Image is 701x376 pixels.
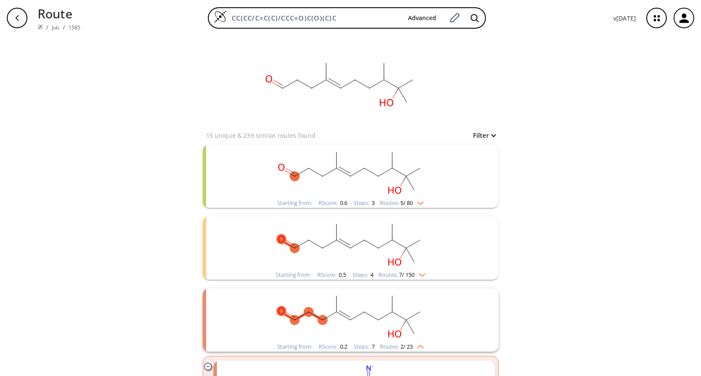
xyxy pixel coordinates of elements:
span: 3 [370,199,375,207]
div: Routes: [379,272,426,278]
button: Advanced [401,10,443,26]
span: 5 / 80 [400,200,413,206]
svg: C/C(=C\CCC(C)C(C)(C)O)CCC=O [240,216,462,270]
svg: C/C(=C\CCC(C)C(C)(C)O)CCC=O [240,145,462,198]
img: Down [414,270,426,277]
div: Steps : [352,272,373,278]
div: Routes: [380,200,424,206]
span: 4 [369,271,373,278]
div: Starting from: [276,272,311,278]
input: Enter SMILES [227,14,401,22]
span: 0.5 [337,271,346,278]
button: Filter [468,132,495,139]
div: RScore : [319,200,347,206]
span: 2 / 23 [400,344,413,349]
p: v [DATE] [613,14,636,23]
div: Steps : [354,200,375,206]
div: Starting from: [277,344,312,349]
span: 0.2 [339,343,347,350]
span: 7 [370,343,375,350]
li: / [63,23,65,32]
div: Steps : [354,344,375,349]
div: RScore : [319,344,347,349]
li: / [46,23,48,32]
span: 0.6 [339,199,347,207]
div: RScore : [317,272,346,278]
a: 1585 [68,24,81,31]
svg: C/C(=C\CCC(C)C(C)(C)O)CCC=O [240,288,462,342]
div: Starting from: [277,200,312,206]
svg: CC(CC/C=C(C)/CCC=O)C(O)(C)C [255,36,426,130]
img: Up [413,342,424,349]
span: 7 / 150 [399,272,414,278]
a: Job [52,24,59,31]
img: Down [413,198,424,205]
img: Spaya logo [38,24,43,30]
p: 15 unique & 239 similar routes found [206,131,316,140]
div: Routes: [380,344,424,349]
img: Logo Spaya [214,10,227,23]
p: Route [38,4,80,23]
